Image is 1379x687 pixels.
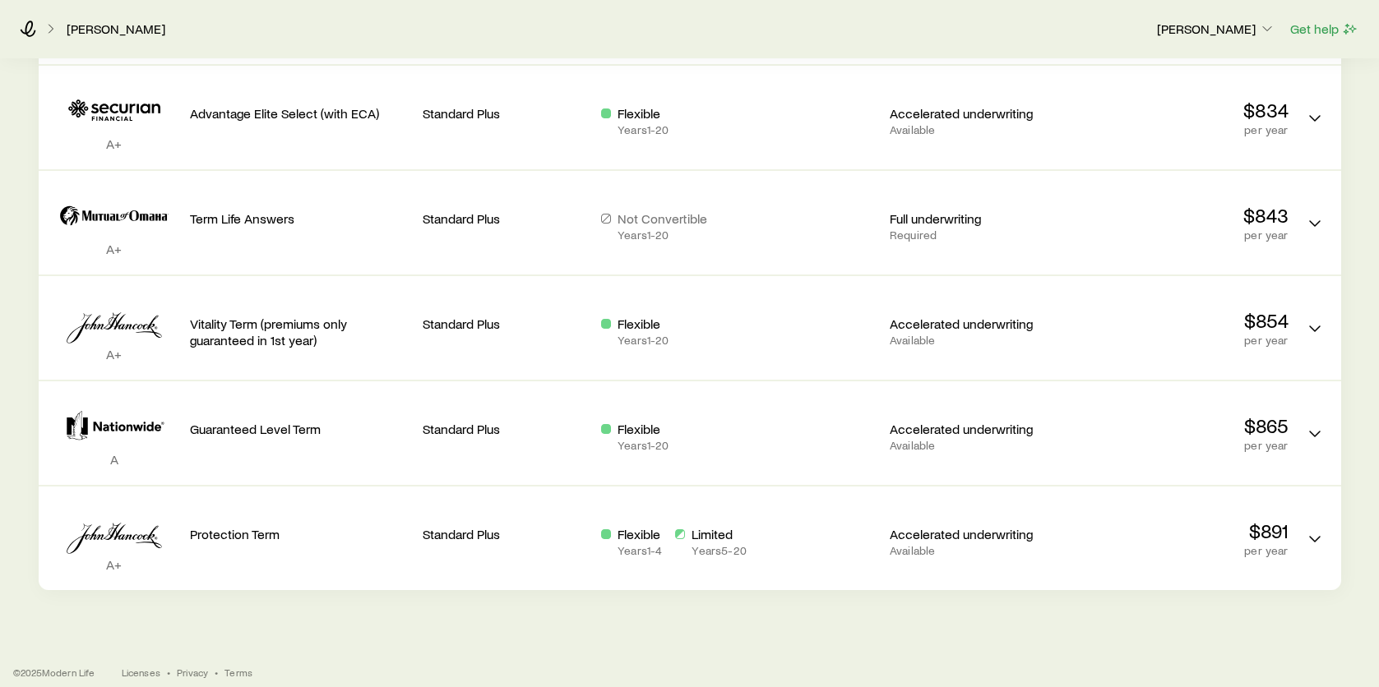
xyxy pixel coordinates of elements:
[1068,309,1289,332] p: $854
[1157,21,1275,37] p: [PERSON_NAME]
[692,526,746,542] p: Limited
[618,526,662,542] p: Flexible
[167,666,170,679] span: •
[122,666,160,679] a: Licenses
[177,666,208,679] a: Privacy
[692,544,746,557] p: Years 5 - 20
[890,421,1055,437] p: Accelerated underwriting
[1068,519,1289,542] p: $891
[52,136,177,152] p: A+
[423,210,588,227] p: Standard Plus
[423,316,588,332] p: Standard Plus
[1068,123,1289,136] p: per year
[190,421,410,437] p: Guaranteed Level Term
[890,334,1055,347] p: Available
[618,334,669,347] p: Years 1 - 20
[190,105,410,122] p: Advantage Elite Select (with ECA)
[52,241,177,257] p: A+
[190,210,410,227] p: Term Life Answers
[1156,20,1276,39] button: [PERSON_NAME]
[1289,20,1359,39] button: Get help
[618,228,707,242] p: Years 1 - 20
[215,666,218,679] span: •
[890,228,1055,242] p: Required
[66,21,166,37] a: [PERSON_NAME]
[890,439,1055,452] p: Available
[890,210,1055,227] p: Full underwriting
[52,346,177,362] p: A+
[618,316,669,332] p: Flexible
[52,556,177,573] p: A+
[1068,414,1289,437] p: $865
[423,105,588,122] p: Standard Plus
[52,451,177,468] p: A
[618,105,669,122] p: Flexible
[890,526,1055,542] p: Accelerated underwriting
[618,439,669,452] p: Years 1 - 20
[1068,334,1289,347] p: per year
[423,526,588,542] p: Standard Plus
[1068,544,1289,557] p: per year
[618,544,662,557] p: Years 1 - 4
[890,123,1055,136] p: Available
[890,105,1055,122] p: Accelerated underwriting
[190,526,410,542] p: Protection Term
[1068,204,1289,227] p: $843
[890,316,1055,332] p: Accelerated underwriting
[224,666,252,679] a: Terms
[1068,99,1289,122] p: $834
[618,123,669,136] p: Years 1 - 20
[423,421,588,437] p: Standard Plus
[1068,228,1289,242] p: per year
[1068,439,1289,452] p: per year
[13,666,95,679] p: © 2025 Modern Life
[890,544,1055,557] p: Available
[618,421,669,437] p: Flexible
[618,210,707,227] p: Not Convertible
[190,316,410,348] p: Vitality Term (premiums only guaranteed in 1st year)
